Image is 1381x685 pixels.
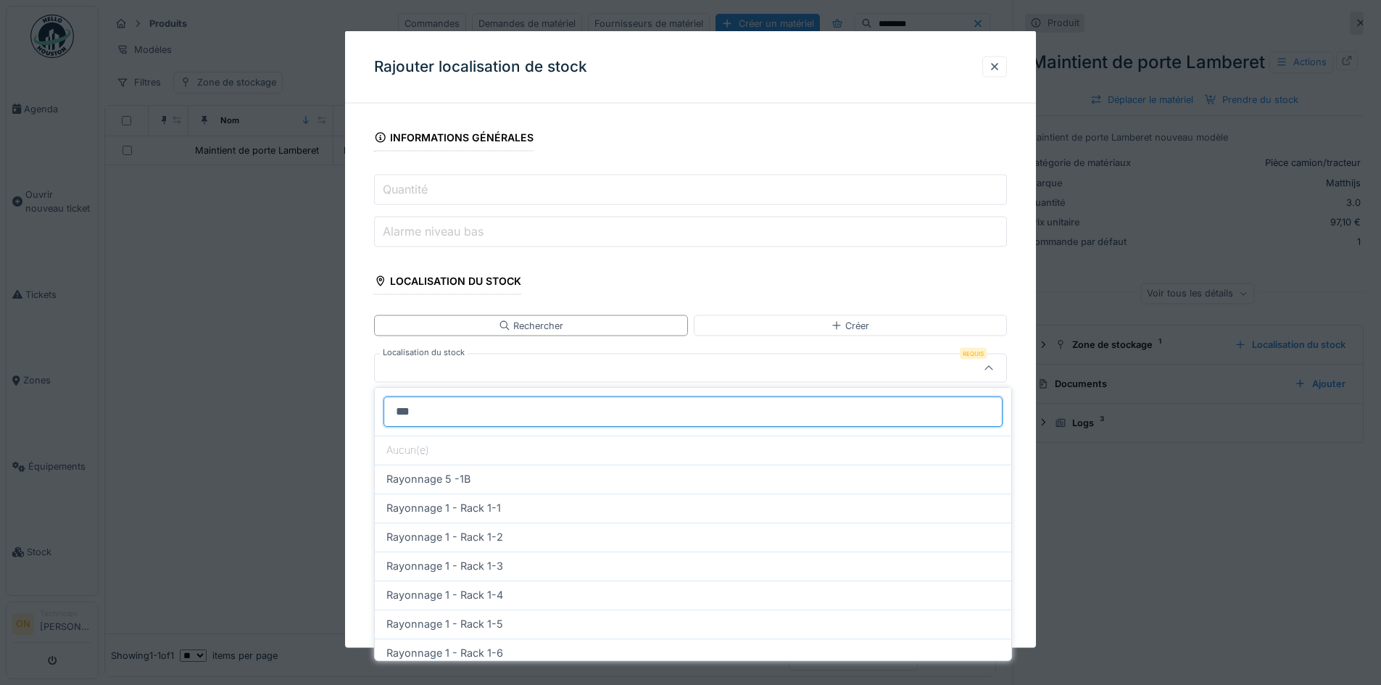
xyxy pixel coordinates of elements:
[386,587,503,603] span: Rayonnage 1 - Rack 1-4
[960,348,987,360] div: Requis
[386,616,503,632] span: Rayonnage 1 - Rack 1-5
[386,500,501,516] span: Rayonnage 1 - Rack 1-1
[386,529,503,545] span: Rayonnage 1 - Rack 1-2
[374,270,521,295] div: Localisation du stock
[380,223,486,240] label: Alarme niveau bas
[380,180,431,198] label: Quantité
[831,319,869,333] div: Créer
[386,471,470,487] span: Rayonnage 5 -1B
[499,319,563,333] div: Rechercher
[374,127,534,151] div: Informations générales
[386,645,503,661] span: Rayonnage 1 - Rack 1-6
[386,558,503,574] span: Rayonnage 1 - Rack 1-3
[374,58,587,76] h3: Rajouter localisation de stock
[375,436,1011,465] div: Aucun(e)
[380,346,468,359] label: Localisation du stock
